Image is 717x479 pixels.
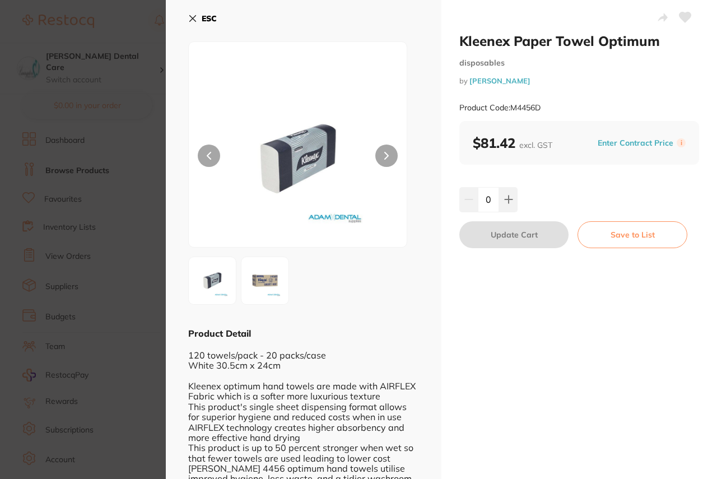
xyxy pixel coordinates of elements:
h2: Kleenex Paper Towel Optimum [459,32,699,49]
small: disposables [459,58,699,68]
small: Product Code: M4456D [459,103,541,113]
b: ESC [202,13,217,24]
label: i [677,138,686,147]
img: RF8yLmpwZw [232,70,364,247]
span: excl. GST [519,140,552,150]
b: Product Detail [188,328,251,339]
img: RF8yLmpwZw [192,261,232,301]
button: ESC [188,9,217,28]
img: RC5qcGc [245,261,285,301]
a: [PERSON_NAME] [469,76,530,85]
button: Update Cart [459,221,569,248]
b: $81.42 [473,134,552,151]
button: Save to List [578,221,687,248]
small: by [459,77,699,85]
button: Enter Contract Price [594,138,677,148]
